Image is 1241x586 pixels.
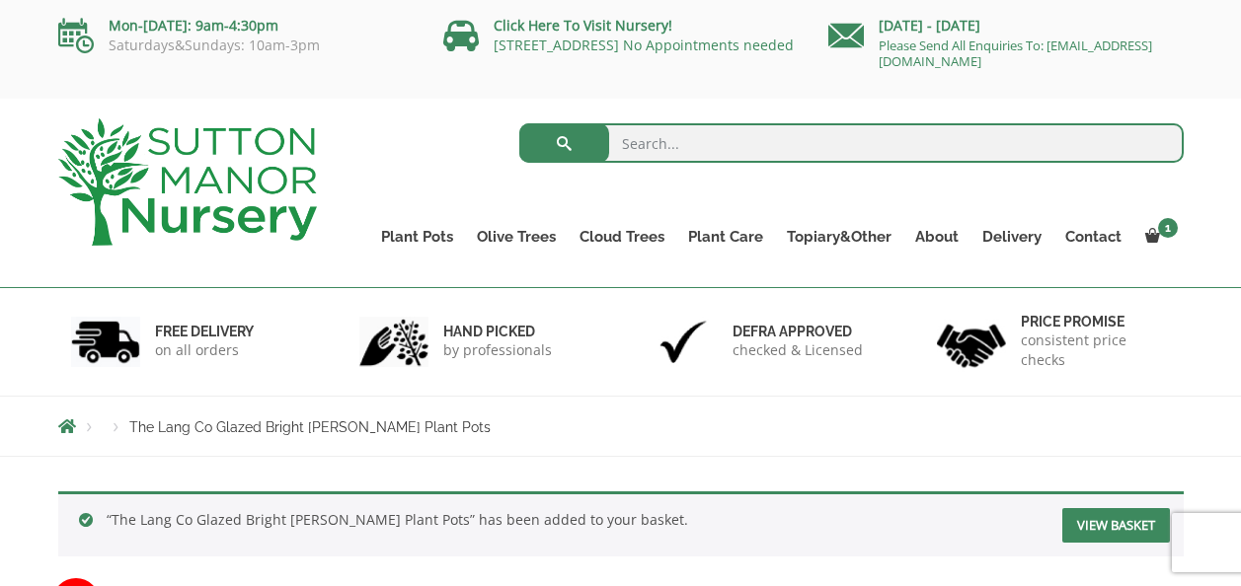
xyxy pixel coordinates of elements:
[465,223,568,251] a: Olive Trees
[733,340,863,360] p: checked & Licensed
[359,317,428,367] img: 2.jpg
[155,323,254,340] h6: FREE DELIVERY
[58,118,317,246] img: logo
[58,418,1184,434] nav: Breadcrumbs
[1021,313,1171,330] h6: Price promise
[828,14,1184,37] p: [DATE] - [DATE]
[649,317,718,367] img: 3.jpg
[937,312,1006,372] img: 4.jpg
[1062,508,1170,543] a: View basket
[369,223,465,251] a: Plant Pots
[494,16,672,35] a: Click Here To Visit Nursery!
[775,223,903,251] a: Topiary&Other
[879,37,1152,70] a: Please Send All Enquiries To: [EMAIL_ADDRESS][DOMAIN_NAME]
[903,223,970,251] a: About
[1158,218,1178,238] span: 1
[676,223,775,251] a: Plant Care
[519,123,1184,163] input: Search...
[129,419,491,435] span: The Lang Co Glazed Bright [PERSON_NAME] Plant Pots
[443,340,552,360] p: by professionals
[494,36,794,54] a: [STREET_ADDRESS] No Appointments needed
[155,340,254,360] p: on all orders
[733,323,863,340] h6: Defra approved
[71,317,140,367] img: 1.jpg
[1133,223,1184,251] a: 1
[1021,330,1171,370] p: consistent price checks
[568,223,676,251] a: Cloud Trees
[443,323,552,340] h6: hand picked
[1053,223,1133,251] a: Contact
[58,37,414,53] p: Saturdays&Sundays: 10am-3pm
[58,491,1184,556] div: “The Lang Co Glazed Bright [PERSON_NAME] Plant Pots” has been added to your basket.
[58,14,414,37] p: Mon-[DATE]: 9am-4:30pm
[970,223,1053,251] a: Delivery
